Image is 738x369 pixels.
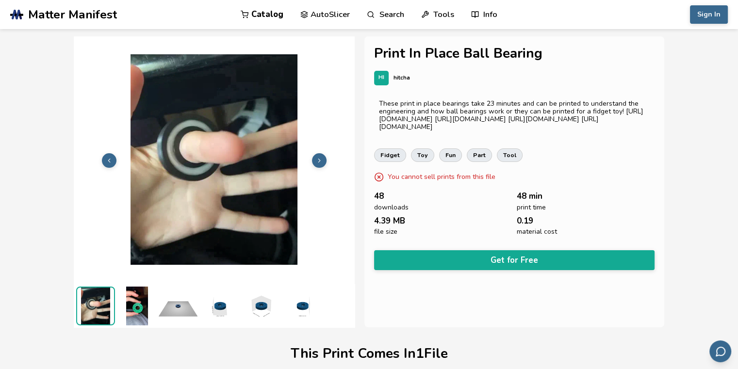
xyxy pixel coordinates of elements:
span: 48 min [517,192,542,201]
div: These print in place bearings take 23 minutes and can be printed to understand the engineering an... [379,100,650,131]
a: fidget [374,148,406,162]
img: 1_3D_Dimensions [241,287,280,325]
a: part [467,148,492,162]
span: 48 [374,192,384,201]
button: Sign In [690,5,728,24]
img: 1_3D_Dimensions [282,287,321,325]
button: Send feedback via email [709,340,731,362]
a: toy [411,148,434,162]
span: downloads [374,204,409,211]
span: file size [374,228,397,236]
p: You cannot sell prints from this file [388,172,495,182]
img: 1_3D_Dimensions [200,287,239,325]
button: Get for Free [374,250,655,270]
span: 4.39 MB [374,216,405,225]
a: tool [497,148,523,162]
span: Matter Manifest [28,8,117,21]
span: 0.19 [517,216,533,225]
h1: Print In Place Ball Bearing [374,46,655,61]
a: fun [439,148,462,162]
span: HI [378,75,384,81]
img: 1_Print_Preview [159,287,197,325]
span: print time [517,204,546,211]
p: hitcha [394,73,410,83]
span: material cost [517,228,557,236]
h1: This Print Comes In 1 File [291,346,448,361]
